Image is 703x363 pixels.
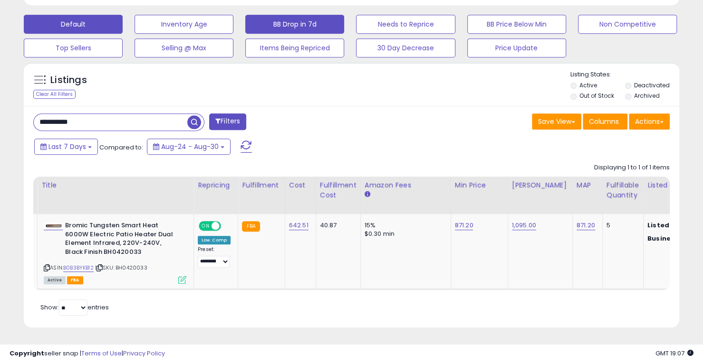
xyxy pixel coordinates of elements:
[10,349,44,358] strong: Copyright
[245,15,344,34] button: BB Drop in 7d
[647,234,700,243] b: Business Price:
[81,349,122,358] a: Terms of Use
[594,163,670,172] div: Displaying 1 to 1 of 1 items
[467,15,566,34] button: BB Price Below Min
[655,349,693,358] span: 2025-09-7 19:07 GMT
[67,276,83,284] span: FBA
[198,236,231,244] div: Low. Comp
[634,81,670,89] label: Deactivated
[200,222,212,230] span: ON
[44,221,186,283] div: ASIN:
[44,276,66,284] span: All listings currently available for purchase on Amazon
[209,113,246,130] button: Filters
[356,15,455,34] button: Needs to Reprice
[365,221,443,230] div: 15%
[41,180,190,190] div: Title
[589,117,619,126] span: Columns
[570,70,679,79] p: Listing States:
[198,246,231,268] div: Preset:
[220,222,235,230] span: OFF
[579,92,614,100] label: Out of Stock
[242,221,260,232] small: FBA
[63,264,94,272] a: B0B3BYKB12
[198,180,234,190] div: Repricing
[579,81,597,89] label: Active
[629,113,670,130] button: Actions
[467,38,566,57] button: Price Update
[512,180,568,190] div: [PERSON_NAME]
[577,180,598,190] div: MAP
[607,180,639,200] div: Fulfillable Quantity
[320,180,356,200] div: Fulfillment Cost
[33,90,76,99] div: Clear All Filters
[647,221,691,230] b: Listed Price:
[583,113,627,130] button: Columns
[48,142,86,151] span: Last 7 Days
[135,15,233,34] button: Inventory Age
[365,190,370,199] small: Amazon Fees.
[147,139,231,155] button: Aug-24 - Aug-30
[44,223,63,229] img: 31vPzZ8-B8L._SL40_.jpg
[512,221,536,230] a: 1,095.00
[161,142,219,151] span: Aug-24 - Aug-30
[289,221,308,230] a: 642.51
[24,38,123,57] button: Top Sellers
[578,15,677,34] button: Non Competitive
[365,180,447,190] div: Amazon Fees
[24,15,123,34] button: Default
[577,221,595,230] a: 871.20
[607,221,636,230] div: 5
[634,92,660,100] label: Archived
[65,221,181,259] b: Bromic Tungsten Smart Heat 6000W Electric Patio Heater Dual Element Infrared, 220V-240V, Black Fi...
[135,38,233,57] button: Selling @ Max
[365,230,443,238] div: $0.30 min
[455,180,504,190] div: Min Price
[95,264,147,271] span: | SKU: BH0420033
[50,74,87,87] h5: Listings
[123,349,165,358] a: Privacy Policy
[356,38,455,57] button: 30 Day Decrease
[40,303,109,312] span: Show: entries
[242,180,280,190] div: Fulfillment
[245,38,344,57] button: Items Being Repriced
[320,221,353,230] div: 40.87
[289,180,312,190] div: Cost
[10,349,165,358] div: seller snap | |
[532,113,581,130] button: Save View
[34,139,98,155] button: Last 7 Days
[455,221,473,230] a: 871.20
[99,143,143,152] span: Compared to:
